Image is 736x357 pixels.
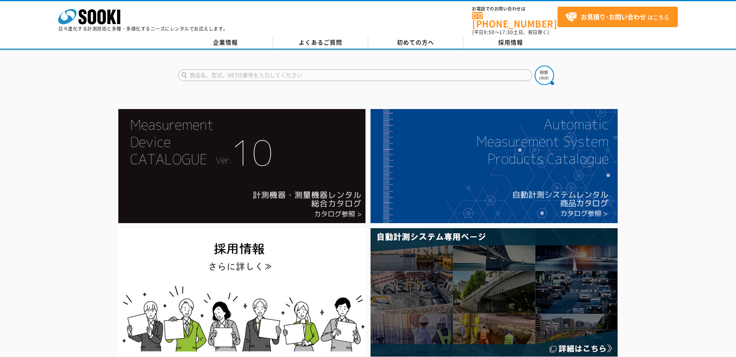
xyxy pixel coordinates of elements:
input: 商品名、型式、NETIS番号を入力してください [178,69,532,81]
p: 日々進化する計測技術と多種・多様化するニーズにレンタルでお応えします。 [58,26,228,31]
img: 自動計測システム専用ページ [371,228,618,357]
img: Catalog Ver10 [118,109,365,223]
span: お電話でのお問い合わせは [472,7,558,11]
a: 採用情報 [463,37,558,49]
span: 8:50 [484,29,495,36]
img: SOOKI recruit [118,228,365,357]
span: 17:30 [499,29,513,36]
span: はこちら [565,11,669,23]
strong: お見積り･お問い合わせ [581,12,646,21]
span: (平日 ～ 土日、祝日除く) [472,29,549,36]
a: 企業情報 [178,37,273,49]
a: よくあるご質問 [273,37,368,49]
a: 初めての方へ [368,37,463,49]
span: 初めての方へ [397,38,434,47]
img: 自動計測システムカタログ [371,109,618,223]
a: [PHONE_NUMBER] [472,12,558,28]
img: btn_search.png [535,66,554,85]
a: お見積り･お問い合わせはこちら [558,7,678,27]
